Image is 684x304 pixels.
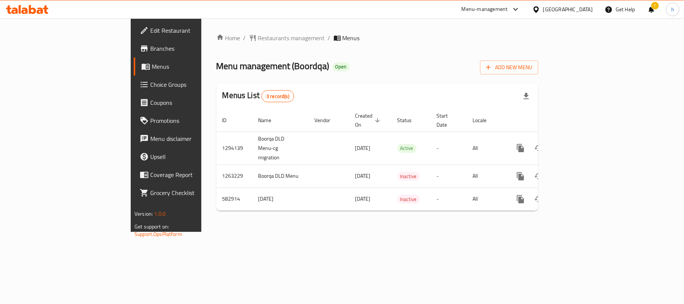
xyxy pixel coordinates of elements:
[134,209,153,219] span: Version:
[134,130,245,148] a: Menu disclaimer
[543,5,593,14] div: [GEOGRAPHIC_DATA]
[258,116,281,125] span: Name
[249,33,325,42] a: Restaurants management
[150,152,239,161] span: Upsell
[512,167,530,185] button: more
[397,172,420,181] span: Inactive
[437,111,458,129] span: Start Date
[134,39,245,57] a: Branches
[216,33,538,42] nav: breadcrumb
[517,87,535,105] div: Export file
[252,132,309,165] td: Boorqa DLD Menu-cg migration
[216,109,590,211] table: enhanced table
[355,171,371,181] span: [DATE]
[462,5,508,14] div: Menu-management
[150,44,239,53] span: Branches
[134,222,169,231] span: Get support on:
[315,116,340,125] span: Vendor
[671,5,674,14] span: h
[150,188,239,197] span: Grocery Checklist
[222,116,237,125] span: ID
[480,60,538,74] button: Add New Menu
[506,109,590,132] th: Actions
[152,62,239,71] span: Menus
[397,116,422,125] span: Status
[431,188,467,210] td: -
[530,139,548,157] button: Change Status
[134,166,245,184] a: Coverage Report
[431,165,467,188] td: -
[258,33,325,42] span: Restaurants management
[332,64,350,70] span: Open
[332,62,350,71] div: Open
[355,194,371,204] span: [DATE]
[343,33,360,42] span: Menus
[473,116,497,125] span: Locale
[262,93,294,100] span: 3 record(s)
[134,229,182,239] a: Support.OpsPlatform
[530,190,548,208] button: Change Status
[355,143,371,153] span: [DATE]
[328,33,331,42] li: /
[154,209,166,219] span: 1.0.0
[512,139,530,157] button: more
[530,167,548,185] button: Change Status
[134,94,245,112] a: Coupons
[150,116,239,125] span: Promotions
[397,195,420,204] div: Inactive
[222,90,294,102] h2: Menus List
[150,26,239,35] span: Edit Restaurant
[216,57,329,74] span: Menu management ( Boordqa )
[134,148,245,166] a: Upsell
[467,165,506,188] td: All
[252,188,309,210] td: [DATE]
[397,195,420,204] span: Inactive
[150,134,239,143] span: Menu disclaimer
[134,57,245,76] a: Menus
[134,21,245,39] a: Edit Restaurant
[431,132,467,165] td: -
[467,188,506,210] td: All
[355,111,382,129] span: Created On
[150,98,239,107] span: Coupons
[134,112,245,130] a: Promotions
[150,80,239,89] span: Choice Groups
[397,144,417,153] span: Active
[512,190,530,208] button: more
[397,144,417,153] div: Active
[486,63,532,72] span: Add New Menu
[252,165,309,188] td: Boorqa DLD Menu
[134,184,245,202] a: Grocery Checklist
[467,132,506,165] td: All
[150,170,239,179] span: Coverage Report
[134,76,245,94] a: Choice Groups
